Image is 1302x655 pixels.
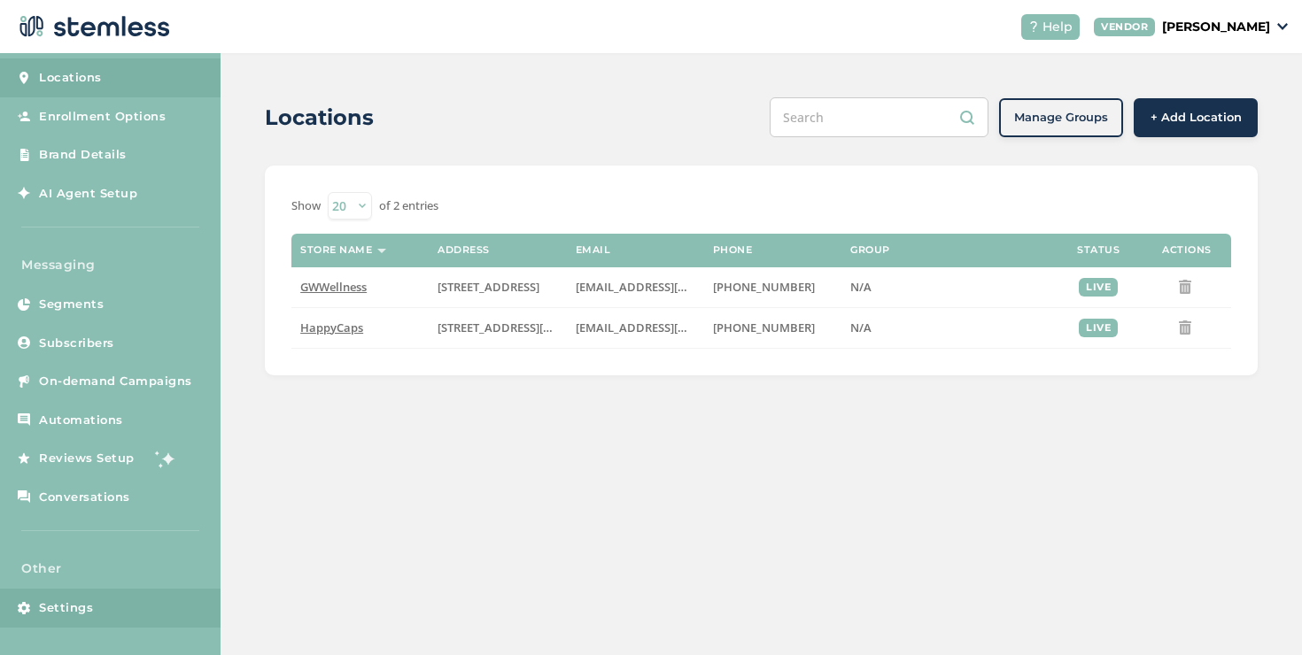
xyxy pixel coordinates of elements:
img: icon-sort-1e1d7615.svg [377,249,386,253]
button: Manage Groups [999,98,1123,137]
label: (323) 804-5485 [713,320,833,335]
label: Address [438,244,490,256]
span: [PHONE_NUMBER] [713,320,815,335]
div: live [1079,278,1118,297]
iframe: Chat Widget [1213,570,1302,655]
label: of 2 entries [379,197,438,215]
span: Segments [39,296,104,313]
label: N/A [850,280,1045,295]
span: AI Agent Setup [39,185,137,203]
label: HappyCaps [300,320,420,335]
span: Settings [39,599,93,617]
img: logo-dark-0685b13c.svg [14,9,170,44]
label: Status [1077,244,1120,256]
label: Store name [300,244,372,256]
span: [STREET_ADDRESS] [438,279,539,295]
label: Phone [713,244,753,256]
span: Enrollment Options [39,108,166,126]
span: [PHONE_NUMBER] [713,279,815,295]
span: Locations [39,69,102,87]
img: icon-help-white-03924b79.svg [1028,21,1039,32]
input: Search [770,97,988,137]
label: GWWellness [300,280,420,295]
img: glitter-stars-b7820f95.gif [148,441,183,476]
span: + Add Location [1151,109,1242,127]
span: [STREET_ADDRESS][PERSON_NAME] [438,320,630,335]
h2: Locations [265,102,374,134]
span: [EMAIL_ADDRESS][DOMAIN_NAME] [576,320,769,335]
span: Automations [39,412,123,429]
div: live [1079,319,1118,337]
th: Actions [1143,234,1231,267]
label: gwwellness@protonmail.com [576,280,695,295]
span: Manage Groups [1014,109,1108,127]
label: N/A [850,320,1045,335]
span: Subscribers [39,335,114,352]
span: GWWellness [300,279,367,295]
span: Brand Details [39,146,127,164]
label: gwwellness@protonmail.com [576,320,695,335]
span: Reviews Setup [39,450,135,467]
div: VENDOR [1094,18,1155,36]
label: (323) 804-5485 [713,280,833,295]
span: [EMAIL_ADDRESS][DOMAIN_NAME] [576,279,769,295]
span: Help [1042,18,1073,36]
label: Email [576,244,611,256]
span: Conversations [39,489,130,506]
p: [PERSON_NAME] [1162,18,1270,36]
span: HappyCaps [300,320,363,335]
label: 1506 Rosalia Road [438,320,557,335]
label: 15445 Ventura Boulevard [438,280,557,295]
button: + Add Location [1134,98,1258,137]
img: icon_down-arrow-small-66adaf34.svg [1277,23,1288,30]
label: Show [291,197,321,215]
span: On-demand Campaigns [39,373,192,390]
label: Group [850,244,890,256]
